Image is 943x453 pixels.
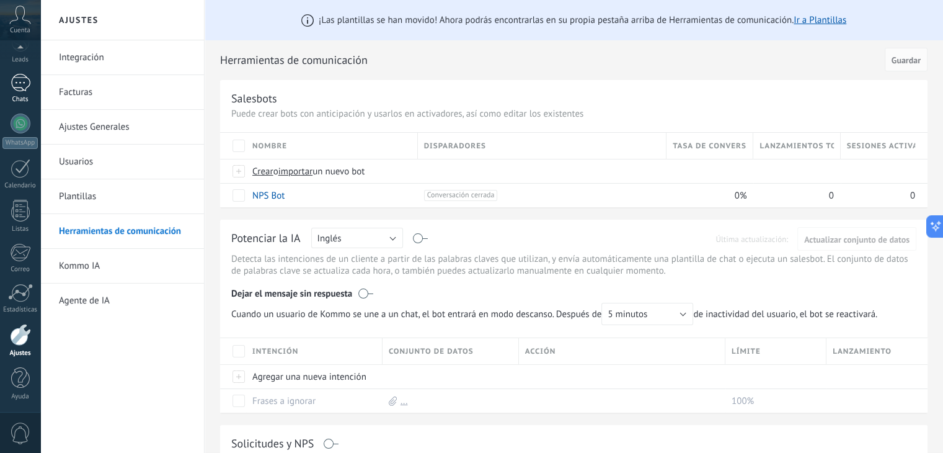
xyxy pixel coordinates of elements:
span: Lanzamiento [833,346,892,357]
div: Ayuda [2,393,38,401]
div: 0 [753,184,834,207]
li: Plantillas [40,179,204,214]
div: Calendario [2,182,38,190]
div: Dejar el mensaje sin respuesta [231,279,916,303]
span: o [273,166,278,177]
a: Integración [59,40,192,75]
button: 5 minutos [601,303,693,325]
div: Ajustes [2,349,38,357]
li: Ajustes Generales [40,110,204,145]
span: un nuevo bot [312,166,365,177]
li: Agente de IA [40,284,204,318]
div: Solicitudes y NPS [231,436,314,451]
div: Correo [2,266,38,274]
a: Kommo IA [59,249,192,284]
span: Cuenta [10,27,30,35]
span: Conversación cerrada [424,190,498,201]
span: Acción [525,346,556,357]
div: Salesbots [231,91,277,105]
li: Herramientas de comunicación [40,214,204,249]
button: Guardar [885,48,928,71]
div: Potenciar la IA [231,231,301,247]
li: Usuarios [40,145,204,179]
div: Estadísticas [2,306,38,314]
p: Detecta las intenciones de un cliente a partir de las palabras claves que utilizan, y envía autom... [231,253,916,277]
span: Inglés [317,233,342,244]
span: de inactividad del usuario, el bot se reactivará. [231,303,884,325]
span: ¡Las plantillas se han movido! Ahora podrás encontrarlas en su propia pestaña arriba de Herramien... [319,14,846,26]
span: Conjunto de datos [389,346,474,357]
a: Agente de IA [59,284,192,318]
span: Sesiones activas [847,140,915,152]
span: Crear [252,166,273,177]
span: Cuando un usuario de Kommo se une a un chat, el bot entrará en modo descanso. Después de [231,303,693,325]
span: 100% [732,395,754,407]
span: Lanzamientos totales [759,140,833,152]
li: Integración [40,40,204,75]
a: Herramientas de comunicación [59,214,192,249]
span: Guardar [892,56,921,65]
button: Inglés [311,228,403,248]
span: Tasa de conversión [673,140,746,152]
li: Facturas [40,75,204,110]
div: 0% [666,184,747,207]
a: Facturas [59,75,192,110]
span: 5 minutos [608,308,647,320]
div: Leads [2,56,38,64]
div: Listas [2,225,38,233]
a: Ir a Plantillas [794,14,846,26]
span: Intención [252,346,298,357]
li: Kommo IA [40,249,204,284]
span: 0 [828,190,833,202]
span: Disparadores [424,140,486,152]
span: 0 [910,190,915,202]
div: Chats [2,96,38,104]
a: Usuarios [59,145,192,179]
span: Nombre [252,140,287,152]
span: 0% [735,190,747,202]
a: Ajustes Generales [59,110,192,145]
h2: Herramientas de comunicación [220,48,880,73]
div: 0 [841,184,915,207]
div: WhatsApp [2,137,38,149]
a: ... [401,395,408,407]
a: Plantillas [59,179,192,214]
span: Límite [732,346,761,357]
div: Agregar una nueva intención [246,365,376,388]
div: 100% [725,389,820,413]
a: NPS Bot [252,190,285,202]
p: Puede crear bots con anticipación y usarlos en activadores, así como editar los existentes [231,108,916,120]
a: Frases a ignorar [252,395,316,407]
span: importar [278,166,313,177]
